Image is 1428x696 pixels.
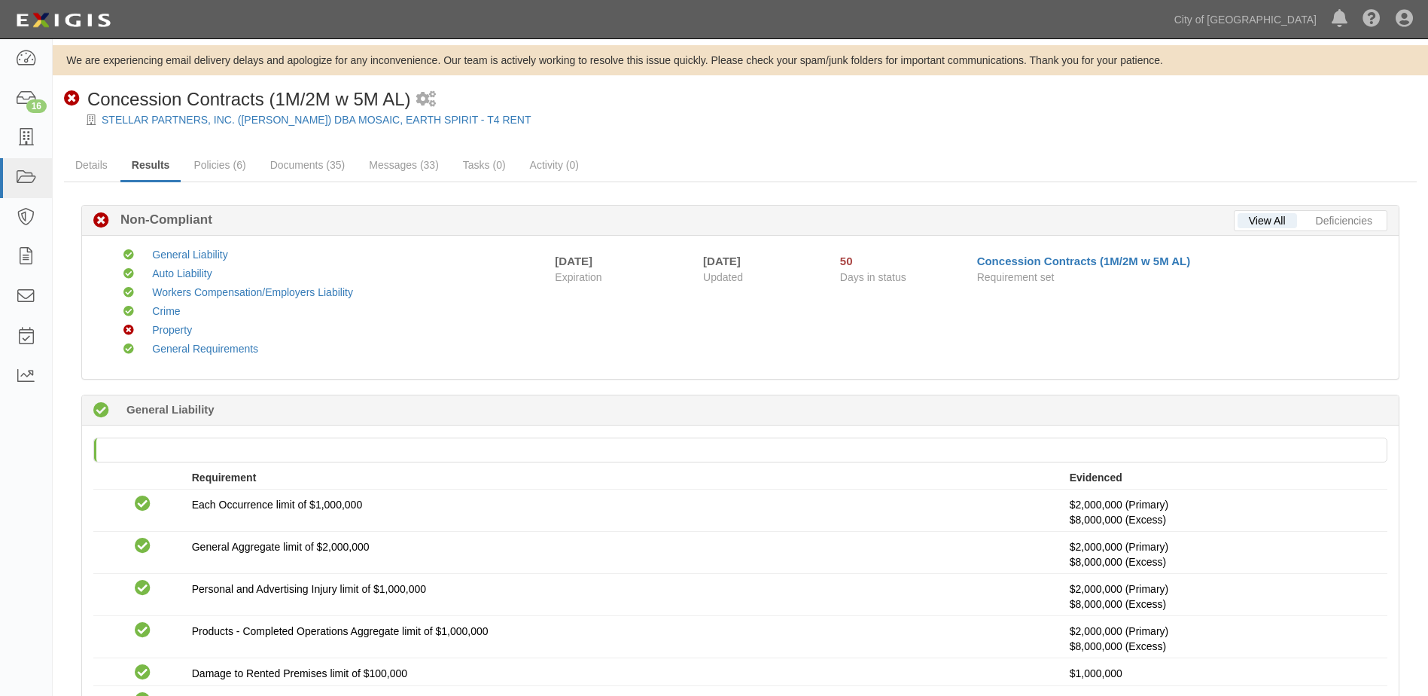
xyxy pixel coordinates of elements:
[64,87,410,112] div: Concession Contracts (1M/2M w 5M AL)
[1070,624,1376,654] p: $2,000,000 (Primary)
[1238,213,1297,228] a: View All
[840,253,966,269] div: Since 07/01/2025
[1070,582,1376,612] p: $2,000,000 (Primary)
[182,150,257,180] a: Policies (6)
[416,92,436,108] i: 2 scheduled workflows
[135,623,151,639] i: Compliant
[358,150,450,180] a: Messages (33)
[192,667,407,679] span: Damage to Rented Premises limit of $100,000
[1070,514,1166,526] span: Policy #AUC484652602 Insurer: American Guarantee and Liability Ins Co
[123,307,134,317] i: Compliant
[1070,497,1376,527] p: $2,000,000 (Primary)
[87,89,410,109] span: Concession Contracts (1M/2M w 5M AL)
[135,581,151,597] i: Compliant
[11,7,115,34] img: logo-5460c22ac91f19d4615b14bd174203de0afe785f0fc80cf4dbbc73dc1793850b.png
[102,114,531,126] a: STELLAR PARTNERS, INC. ([PERSON_NAME]) DBA MOSAIC, EARTH SPIRIT - T4 RENT
[192,499,362,511] span: Each Occurrence limit of $1,000,000
[64,91,80,107] i: Non-Compliant
[192,583,426,595] span: Personal and Advertising Injury limit of $1,000,000
[192,472,257,484] strong: Requirement
[1070,472,1122,484] strong: Evidenced
[93,213,109,229] i: Non-Compliant
[519,150,590,180] a: Activity (0)
[1070,598,1166,610] span: Policy #AUC484652602 Insurer: American Guarantee and Liability Ins Co
[123,250,134,261] i: Compliant
[53,53,1428,68] div: We are experiencing email delivery delays and apologize for any inconvenience. Our team is active...
[1070,539,1376,569] p: $2,000,000 (Primary)
[120,150,181,182] a: Results
[152,267,212,279] a: Auto Liability
[452,150,517,180] a: Tasks (0)
[152,324,192,336] a: Property
[123,269,134,279] i: Compliant
[1070,640,1166,652] span: Policy #AUC484652602 Insurer: American Guarantee and Liability Ins Co
[109,211,212,229] b: Non-Compliant
[152,343,258,355] a: General Requirements
[555,253,592,269] div: [DATE]
[64,150,119,180] a: Details
[555,270,692,285] span: Expiration
[977,255,1191,267] a: Concession Contracts (1M/2M w 5M AL)
[135,496,151,512] i: Compliant
[259,150,357,180] a: Documents (35)
[152,286,353,298] a: Workers Compensation/Employers Liability
[703,253,818,269] div: [DATE]
[840,271,906,283] span: Days in status
[135,665,151,681] i: Compliant
[1305,213,1384,228] a: Deficiencies
[135,539,151,554] i: Compliant
[152,305,180,317] a: Crime
[1167,5,1324,35] a: City of [GEOGRAPHIC_DATA]
[126,401,215,417] b: General Liability
[152,249,227,261] a: General Liability
[192,541,370,553] span: General Aggregate limit of $2,000,000
[123,325,134,336] i: Non-Compliant
[1363,11,1381,29] i: Help Center - Complianz
[1070,666,1376,681] p: $1,000,000
[93,403,109,419] i: Compliant 28 days (since 07/23/2025)
[123,288,134,298] i: Compliant
[703,271,743,283] span: Updated
[1070,556,1166,568] span: Policy #AUC484652602 Insurer: American Guarantee and Liability Ins Co
[123,344,134,355] i: Compliant
[192,625,489,637] span: Products - Completed Operations Aggregate limit of $1,000,000
[977,271,1055,283] span: Requirement set
[26,99,47,113] div: 16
